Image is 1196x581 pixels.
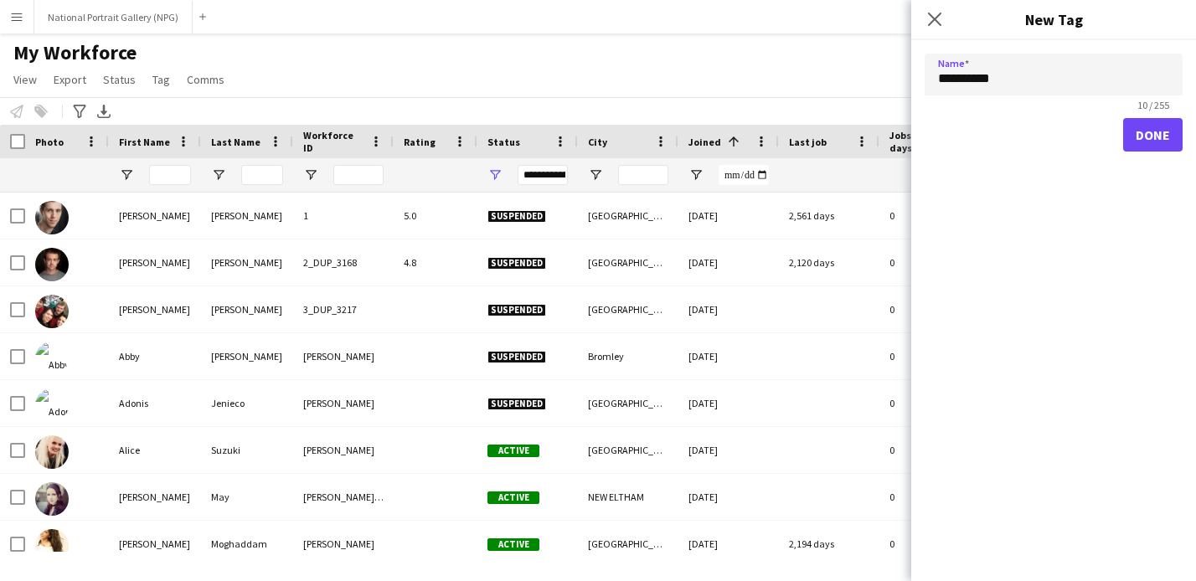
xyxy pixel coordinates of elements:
div: [PERSON_NAME] May [293,474,394,520]
span: Last job [789,136,827,148]
div: Adonis [109,380,201,426]
div: 0 [879,193,988,239]
span: City [588,136,607,148]
div: [DATE] [678,286,779,332]
div: 4.8 [394,239,477,285]
div: [DATE] [678,333,779,379]
input: Last Name Filter Input [241,165,283,185]
button: Open Filter Menu [119,167,134,183]
span: Suspended [487,304,546,316]
div: 0 [879,239,988,285]
div: 0 [879,521,988,567]
span: Last Name [211,136,260,148]
div: 2,561 days [779,193,879,239]
div: [PERSON_NAME] [293,333,394,379]
div: [GEOGRAPHIC_DATA] [578,239,678,285]
button: Open Filter Menu [487,167,503,183]
div: 0 [879,333,988,379]
span: Status [103,72,136,87]
div: [DATE] [678,239,779,285]
div: [GEOGRAPHIC_DATA] [578,286,678,332]
app-action-btn: Export XLSX [94,101,114,121]
span: First Name [119,136,170,148]
div: 2,194 days [779,521,879,567]
div: [GEOGRAPHIC_DATA] [578,380,678,426]
div: [PERSON_NAME] [109,521,201,567]
div: [DATE] [678,193,779,239]
div: [GEOGRAPHIC_DATA] [578,521,678,567]
span: Suspended [487,210,546,223]
span: Suspended [487,351,546,363]
span: Tag [152,72,170,87]
button: Open Filter Menu [303,167,318,183]
div: [PERSON_NAME] [293,380,394,426]
div: 2_DUP_3168 [293,239,394,285]
div: NEW ELTHAM [578,474,678,520]
span: My Workforce [13,40,137,65]
div: [DATE] [678,427,779,473]
span: Rating [404,136,436,148]
div: [DATE] [678,474,779,520]
div: 5.0 [394,193,477,239]
a: View [7,69,44,90]
a: Comms [180,69,231,90]
span: Active [487,491,539,504]
div: 3_DUP_3217 [293,286,394,332]
div: [DATE] [678,380,779,426]
span: Comms [187,72,224,87]
div: [PERSON_NAME] [109,239,201,285]
button: Done [1123,118,1183,152]
div: [PERSON_NAME] [293,427,394,473]
div: 0 [879,474,988,520]
img: Abby Cassidy [35,342,69,375]
a: Export [47,69,93,90]
div: 0 [879,427,988,473]
input: First Name Filter Input [149,165,191,185]
a: Status [96,69,142,90]
div: May [201,474,293,520]
span: View [13,72,37,87]
span: Active [487,445,539,457]
div: Bromley [578,333,678,379]
div: [PERSON_NAME] [201,239,293,285]
div: [PERSON_NAME] [109,193,201,239]
button: Open Filter Menu [211,167,226,183]
input: Workforce ID Filter Input [333,165,384,185]
div: 0 [879,286,988,332]
span: Photo [35,136,64,148]
img: Amber-Rose May [35,482,69,516]
input: City Filter Input [618,165,668,185]
img: Thomas Davies [35,201,69,234]
span: Suspended [487,257,546,270]
button: Open Filter Menu [588,167,603,183]
span: Workforce ID [303,129,363,154]
span: Joined [688,136,721,148]
div: [PERSON_NAME] [201,333,293,379]
h3: New Tag [911,8,1196,30]
div: Alice [109,427,201,473]
div: [GEOGRAPHIC_DATA] [578,427,678,473]
div: Jenieco [201,380,293,426]
button: Open Filter Menu [688,167,704,183]
a: Tag [146,69,177,90]
div: [PERSON_NAME] [293,521,394,567]
div: [PERSON_NAME] [201,286,293,332]
div: [PERSON_NAME] [109,286,201,332]
img: Dan Desiano [35,248,69,281]
span: 10 / 255 [1124,99,1183,111]
span: Active [487,538,539,551]
span: Suspended [487,398,546,410]
img: Tasha Dubowski [35,295,69,328]
app-action-btn: Advanced filters [70,101,90,121]
img: Anisa Moghaddam [35,529,69,563]
div: [PERSON_NAME] [201,193,293,239]
div: [PERSON_NAME] [109,474,201,520]
div: Moghaddam [201,521,293,567]
img: Alice Suzuki [35,435,69,469]
div: 0 [879,380,988,426]
img: Adonis Jenieco [35,388,69,422]
span: Export [54,72,86,87]
div: 2,120 days [779,239,879,285]
div: Suzuki [201,427,293,473]
button: National Portrait Gallery (NPG) [34,1,193,33]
